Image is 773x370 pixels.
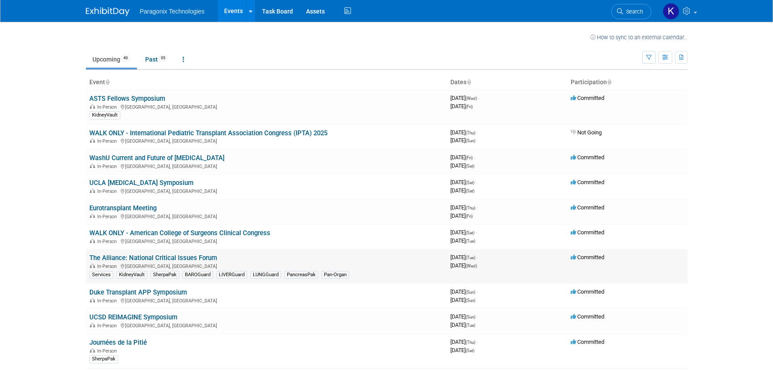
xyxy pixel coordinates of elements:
[450,288,478,295] span: [DATE]
[450,229,477,236] span: [DATE]
[97,323,119,329] span: In-Person
[90,138,95,143] img: In-Person Event
[105,79,109,86] a: Sort by Event Name
[571,204,604,211] span: Committed
[466,104,473,109] span: (Fri)
[89,212,443,219] div: [GEOGRAPHIC_DATA], [GEOGRAPHIC_DATA]
[90,214,95,218] img: In-Person Event
[450,262,477,269] span: [DATE]
[97,214,119,219] span: In-Person
[477,129,478,136] span: -
[466,298,475,303] span: (Sun)
[611,4,651,19] a: Search
[121,55,130,62] span: 49
[97,104,119,110] span: In-Person
[90,264,95,268] img: In-Person Event
[90,348,95,353] img: In-Person Event
[321,271,349,279] div: Pan-Organ
[466,230,474,235] span: (Sat)
[466,239,475,243] span: (Tue)
[89,229,270,237] a: WALK ONLY - American College of Surgeons Clinical Congress
[571,154,604,161] span: Committed
[478,95,480,101] span: -
[450,297,475,303] span: [DATE]
[90,164,95,168] img: In-Person Event
[158,55,168,62] span: 95
[182,271,213,279] div: BAROGuard
[116,271,147,279] div: KidneyVault
[474,154,475,161] span: -
[466,138,475,143] span: (Sun)
[97,264,119,269] span: In-Person
[89,137,443,144] div: [GEOGRAPHIC_DATA], [GEOGRAPHIC_DATA]
[97,164,119,169] span: In-Person
[477,339,478,345] span: -
[450,339,478,345] span: [DATE]
[450,137,475,144] span: [DATE]
[450,95,480,101] span: [DATE]
[89,179,194,187] a: UCLA [MEDICAL_DATA] Symposium
[450,212,473,219] span: [DATE]
[466,255,475,260] span: (Tue)
[466,180,474,185] span: (Sat)
[86,75,447,90] th: Event
[466,214,473,219] span: (Fri)
[467,79,471,86] a: Sort by Start Date
[571,179,604,185] span: Committed
[450,322,475,328] span: [DATE]
[450,204,478,211] span: [DATE]
[571,95,604,101] span: Committed
[450,129,478,136] span: [DATE]
[150,271,179,279] div: SherpaPak
[89,288,187,296] a: Duke Transplant APP Symposium
[89,187,443,194] div: [GEOGRAPHIC_DATA], [GEOGRAPHIC_DATA]
[477,313,478,320] span: -
[97,138,119,144] span: In-Person
[216,271,247,279] div: LIVERGuard
[450,162,474,169] span: [DATE]
[466,323,475,328] span: (Tue)
[89,322,443,329] div: [GEOGRAPHIC_DATA], [GEOGRAPHIC_DATA]
[466,290,475,295] span: (Sun)
[90,323,95,327] img: In-Person Event
[567,75,688,90] th: Participation
[86,7,129,16] img: ExhibitDay
[466,164,474,168] span: (Sat)
[450,254,478,260] span: [DATE]
[477,254,478,260] span: -
[89,262,443,269] div: [GEOGRAPHIC_DATA], [GEOGRAPHIC_DATA]
[97,298,119,304] span: In-Person
[450,187,474,194] span: [DATE]
[90,104,95,109] img: In-Person Event
[466,188,474,193] span: (Sat)
[466,264,477,268] span: (Wed)
[89,313,177,321] a: UCSD REIMAGINE Symposium
[89,254,217,262] a: The Alliance: National Critical Issues Forum
[90,188,95,193] img: In-Person Event
[97,239,119,244] span: In-Person
[571,313,604,320] span: Committed
[89,237,443,244] div: [GEOGRAPHIC_DATA], [GEOGRAPHIC_DATA]
[450,179,477,185] span: [DATE]
[89,162,443,169] div: [GEOGRAPHIC_DATA], [GEOGRAPHIC_DATA]
[89,129,327,137] a: WALK ONLY - International Pediatric Transplant Association Congress (IPTA) 2025
[90,298,95,302] img: In-Person Event
[450,237,475,244] span: [DATE]
[450,313,478,320] span: [DATE]
[90,239,95,243] img: In-Person Event
[89,154,225,162] a: WashU Current and Future of [MEDICAL_DATA]
[89,95,165,103] a: ASTS Fellows Symposium
[284,271,318,279] div: PancreasPak
[139,51,174,68] a: Past95
[89,339,147,346] a: Journées de la Pitié
[466,348,474,353] span: (Sat)
[250,271,281,279] div: LUNGGuard
[86,51,137,68] a: Upcoming49
[89,297,443,304] div: [GEOGRAPHIC_DATA], [GEOGRAPHIC_DATA]
[450,347,474,353] span: [DATE]
[89,355,118,363] div: SherpaPak
[571,339,604,345] span: Committed
[476,229,477,236] span: -
[140,8,204,15] span: Paragonix Technologies
[607,79,611,86] a: Sort by Participation Type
